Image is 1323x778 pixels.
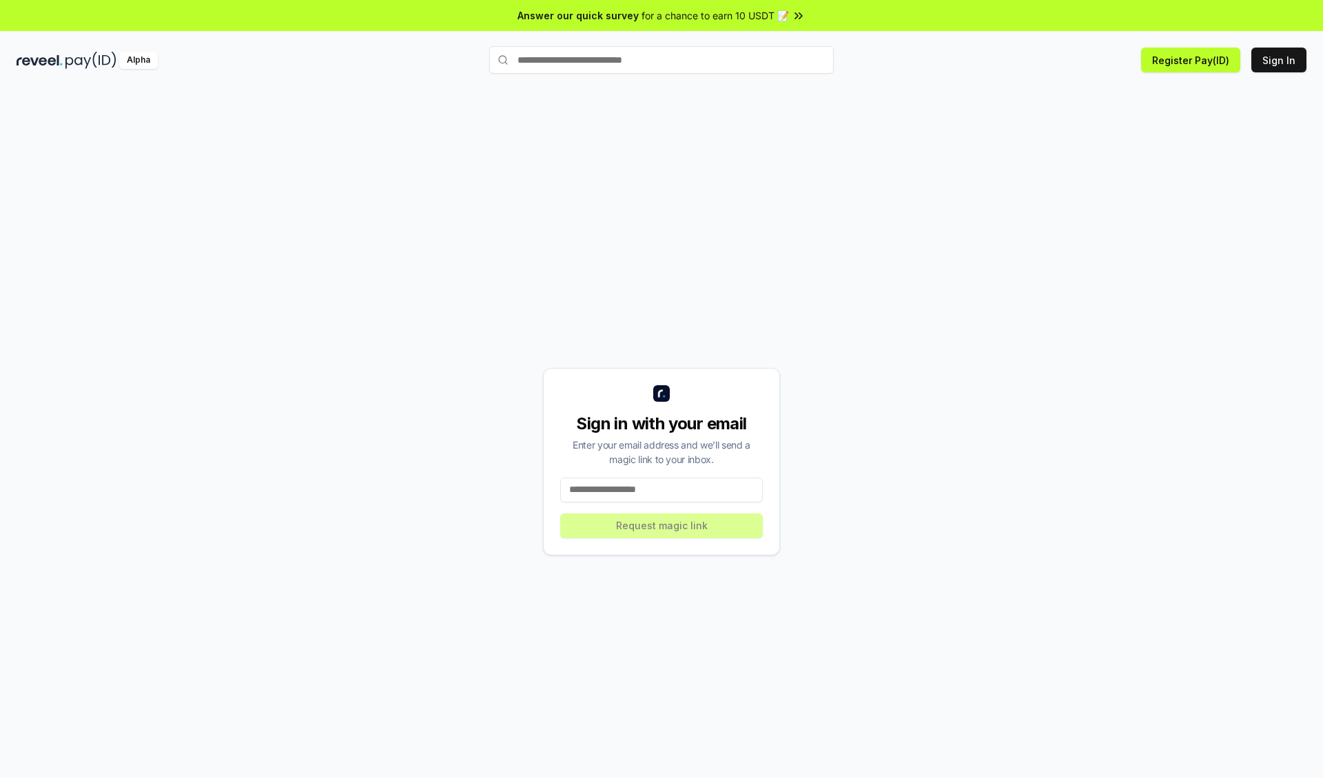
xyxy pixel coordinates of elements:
img: logo_small [653,385,670,402]
button: Register Pay(ID) [1141,48,1240,72]
img: pay_id [65,52,116,69]
span: for a chance to earn 10 USDT 📝 [642,8,789,23]
div: Sign in with your email [560,413,763,435]
div: Alpha [119,52,158,69]
span: Answer our quick survey [517,8,639,23]
button: Sign In [1251,48,1306,72]
div: Enter your email address and we’ll send a magic link to your inbox. [560,438,763,467]
img: reveel_dark [17,52,63,69]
